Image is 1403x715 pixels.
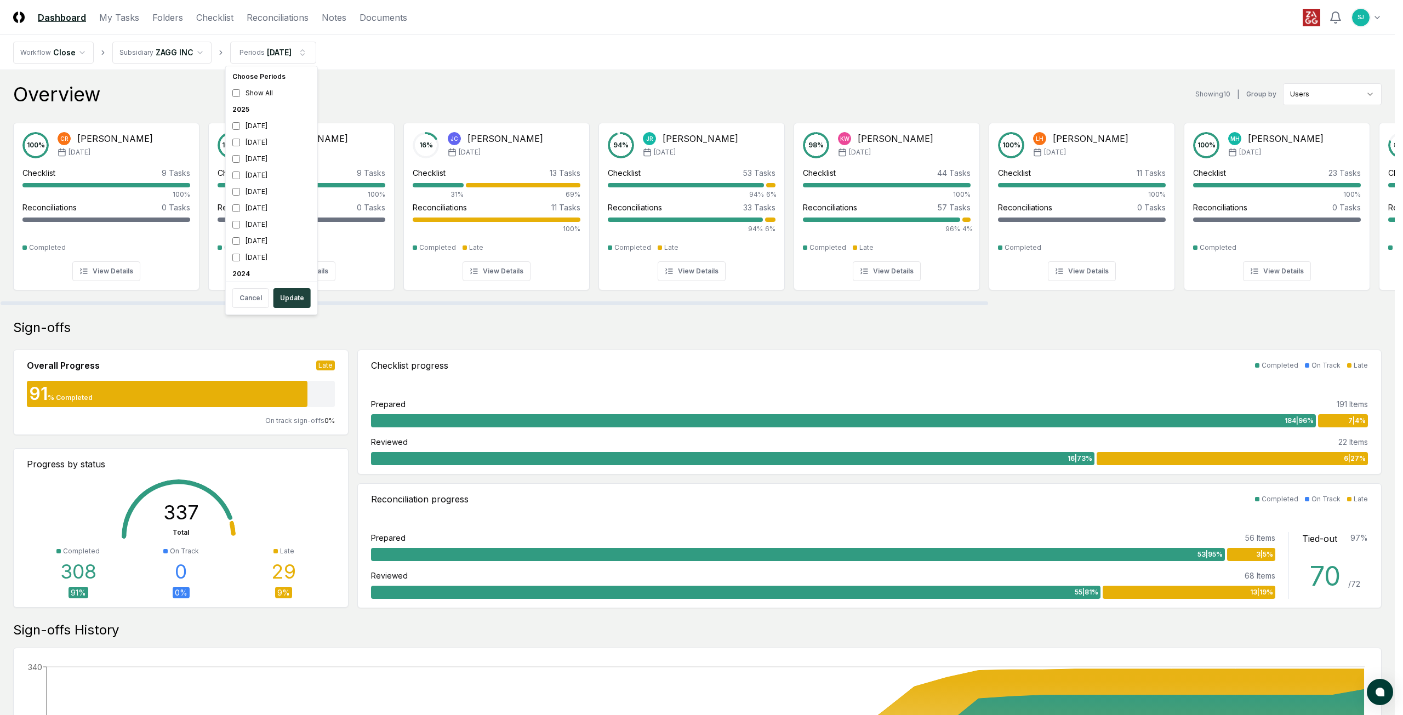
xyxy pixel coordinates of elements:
button: Update [273,288,311,308]
div: [DATE] [228,216,315,233]
div: [DATE] [228,200,315,216]
div: [DATE] [228,184,315,200]
div: [DATE] [228,233,315,249]
div: [DATE] [228,167,315,184]
div: 2024 [228,266,315,282]
button: Cancel [232,288,269,308]
div: [DATE] [228,249,315,266]
div: 2025 [228,101,315,118]
div: [DATE] [228,151,315,167]
div: [DATE] [228,118,315,134]
div: Choose Periods [228,68,315,85]
div: Show All [228,85,315,101]
div: [DATE] [228,134,315,151]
